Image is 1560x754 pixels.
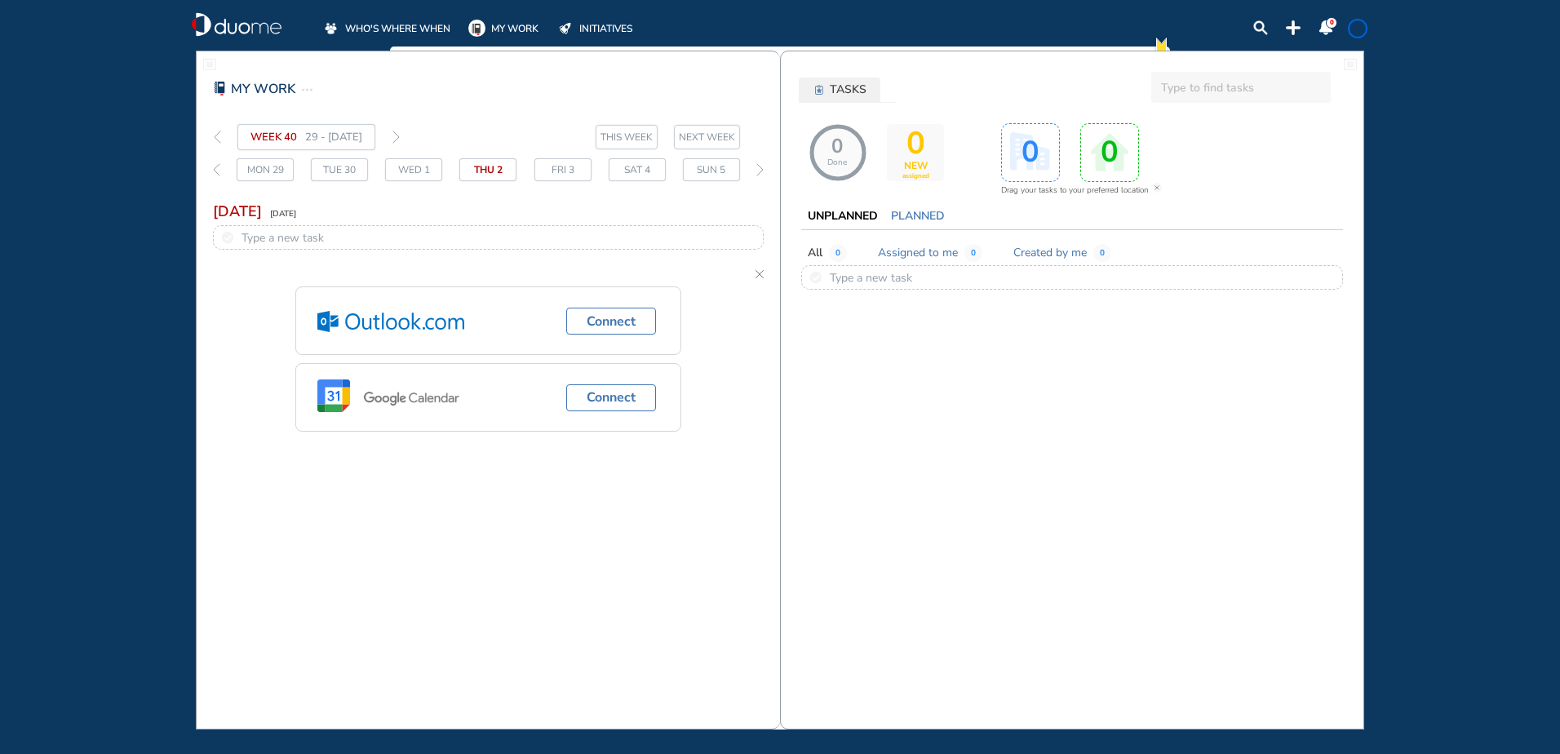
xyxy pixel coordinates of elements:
img: mywork-red-on.755fc005.svg [213,82,227,95]
div: activity-box [1080,123,1139,182]
span: 0 [1093,244,1111,262]
div: task-ellipse [302,80,312,100]
img: new-notification.cd065810.svg [1153,33,1170,59]
div: cross-bg [1151,182,1163,193]
button: UNPLANNED [801,206,884,226]
div: thin-left-arrow-grey [213,124,221,150]
img: round_unchecked.fea2151d.svg [810,272,822,283]
div: notification-panel-on [1318,20,1333,35]
div: round_unchecked [222,232,233,243]
div: NaN% 0/0 [809,124,866,181]
button: Connect [566,308,656,335]
img: task-ellipse.fef7074b.svg [302,80,312,100]
div: cross-thin [747,262,772,286]
span: 0 [964,244,982,262]
span: WHO'S WHERE WHEN [345,20,450,37]
span: Connect [587,312,636,331]
img: thin-left-arrow-grey.f0cbfd8f.svg [214,131,221,144]
a: duome-logo-whitelogologo-notext [192,12,281,37]
span: Created by me [1013,245,1087,261]
img: cross-thin.6f54a4cd.svg [756,270,764,278]
span: NEXT WEEK [679,129,735,145]
span: All [808,245,822,261]
span: INITIATIVES [579,20,632,37]
div: plus-topbar [1286,20,1301,35]
span: UNPLANNED [808,208,878,224]
a: MY WORK [468,20,538,37]
img: thin-right-arrow-grey.874f3e01.svg [392,131,400,144]
div: activity-box [887,124,944,181]
img: google.ed9f6f52.svg [317,379,472,415]
button: All [801,242,829,264]
img: outlook.05b6f53f.svg [317,311,464,332]
img: tasks-icon-6184ad.77ad149c.svg [815,85,823,95]
div: fullwidthpage [203,58,216,71]
div: new-notification [1153,33,1170,59]
div: initiatives-off [556,20,574,37]
button: this-week [596,125,658,149]
span: Assigned to me [878,245,958,261]
div: tasks-icon-6184ad [813,84,826,96]
div: activity-box [1001,123,1060,182]
span: TASKS [830,82,866,98]
a: WHO'S WHERE WHEN [322,20,450,37]
span: WEEK 40 [250,127,297,147]
div: thin-left-arrow-grey [213,158,220,181]
div: outlook [317,311,464,332]
button: Created by me [1007,242,1093,264]
span: NEW [904,161,928,172]
img: notification-panel-on.a48c1939.svg [1318,20,1333,35]
span: 0 [1330,18,1334,27]
img: initiatives-off.b77ef7b9.svg [559,23,571,34]
span: Done [827,158,847,168]
span: 0 [904,126,928,172]
img: duome-logo-whitelogo.b0ca3abf.svg [192,12,281,37]
span: 0 [813,135,862,167]
span: MY WORK [491,20,538,37]
img: cross-bg.b2a90242.svg [1151,182,1163,193]
a: INITIATIVES [556,20,632,37]
div: duome-logo-whitelogo [192,12,281,37]
img: search-lens.23226280.svg [1253,20,1268,35]
div: search-lens [1253,20,1268,35]
input: Type to find tasks [1151,72,1331,103]
span: [DATE] [213,202,262,221]
span: 0 [829,244,847,262]
div: thin-right-arrow-grey [392,124,400,150]
span: Drag your tasks to your preferred location [1001,182,1149,198]
img: plus-topbar.b126d2c6.svg [1286,20,1301,35]
img: whoswherewhen-off.a3085474.svg [325,22,337,34]
img: mywork-on.5af487f3.svg [468,20,485,37]
span: [DATE] [270,204,296,224]
span: assigned [902,172,929,180]
img: thin-left-arrow-grey.f0cbfd8f.svg [213,163,220,176]
button: PLANNED [884,206,951,226]
button: Assigned to me [871,242,964,264]
img: fullwidthpage.7645317a.svg [203,58,216,71]
div: whoswherewhen-off [322,20,339,37]
div: round_unchecked [810,272,822,283]
div: thin-right-arrow-grey [756,158,764,181]
img: round_unchecked.fea2151d.svg [222,232,233,243]
div: fullwidthpage [1344,58,1357,71]
span: THIS WEEK [601,129,653,145]
img: thin-right-arrow-grey.874f3e01.svg [756,163,764,176]
span: 29 - [DATE] [305,127,362,147]
button: next-week [674,125,740,149]
img: fullwidthpage.7645317a.svg [1344,58,1357,71]
button: tasks-icon-6184adTASKS [799,78,880,102]
div: mywork-red-on [213,82,227,95]
span: MY WORK [231,79,295,99]
button: Connect [566,384,656,411]
span: PLANNED [891,208,945,224]
div: google [317,379,472,415]
div: mywork-on [468,20,485,37]
span: Connect [587,388,636,407]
